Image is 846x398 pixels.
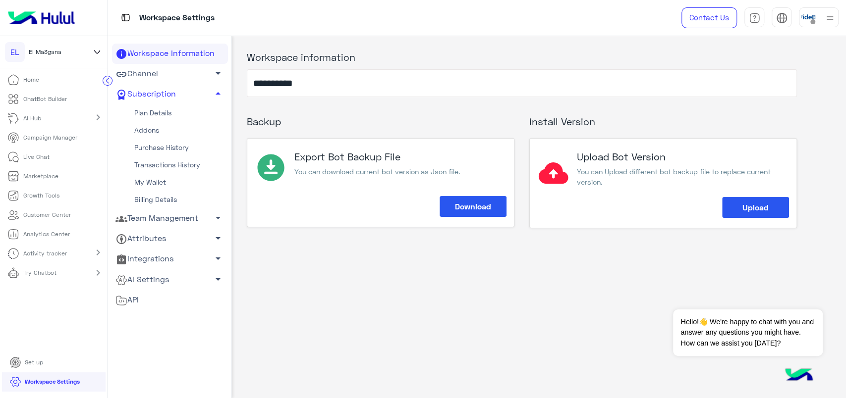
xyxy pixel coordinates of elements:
a: Integrations [112,249,228,269]
h3: Upload Bot Version [577,151,782,162]
span: arrow_drop_up [212,88,224,99]
img: hulul-logo.png [782,358,816,393]
a: Addons [112,122,228,139]
a: Billing Details [112,191,228,208]
a: Workspace Information [112,44,228,64]
a: API [112,290,228,310]
p: Set up [25,358,43,367]
a: Transactions History [112,156,228,174]
span: API [115,294,139,306]
a: My Wallet [112,174,228,191]
img: profile [824,12,836,24]
p: Analytics Center [23,230,70,239]
span: arrow_drop_down [212,252,224,264]
p: Activity tracker [23,249,67,258]
span: arrow_drop_down [212,67,224,79]
mat-icon: chevron_right [92,267,104,279]
a: Workspace Settings [2,372,88,392]
p: Try Chatbot [23,268,56,277]
a: Plan Details [112,104,228,122]
button: Download [440,196,507,217]
p: Home [23,75,39,84]
p: AI Hub [23,114,41,123]
mat-icon: chevron_right [92,247,104,258]
img: tab [776,12,788,24]
a: Set up [2,353,51,372]
p: Customer Center [23,210,71,219]
a: Contact Us [681,7,737,28]
h3: Export Bot Backup File [294,151,460,162]
img: tab [119,11,132,24]
a: Purchase History [112,139,228,156]
a: tab [744,7,764,28]
span: arrow_drop_down [212,273,224,285]
span: El Ma3gana [29,48,61,56]
a: Channel [112,64,228,84]
mat-icon: chevron_right [92,111,104,123]
span: arrow_drop_down [212,232,224,244]
img: Logo [4,7,79,28]
p: You can download current bot version as Json file. [294,166,460,177]
img: tab [749,12,760,24]
p: Campaign Manager [23,133,77,142]
a: Team Management [112,208,228,229]
label: Workspace information [247,50,355,64]
p: ChatBot Builder [23,95,67,103]
p: Growth Tools [23,191,59,200]
p: Marketplace [23,172,58,181]
a: Subscription [112,84,228,104]
img: userImage [801,10,815,24]
h3: install Version [529,108,797,135]
p: Live Chat [23,152,50,161]
h3: Backup [247,108,514,135]
button: Upload [722,197,789,218]
span: Hello!👋 We're happy to chat with you and answer any questions you might have. How can we assist y... [673,309,822,356]
p: Workspace Settings [25,377,80,386]
div: EL [5,42,25,62]
p: Workspace Settings [139,11,215,25]
a: Attributes [112,229,228,249]
a: AI Settings [112,269,228,290]
p: You can Upload different bot backup file to replace current version. [577,166,782,188]
span: arrow_drop_down [212,212,224,224]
